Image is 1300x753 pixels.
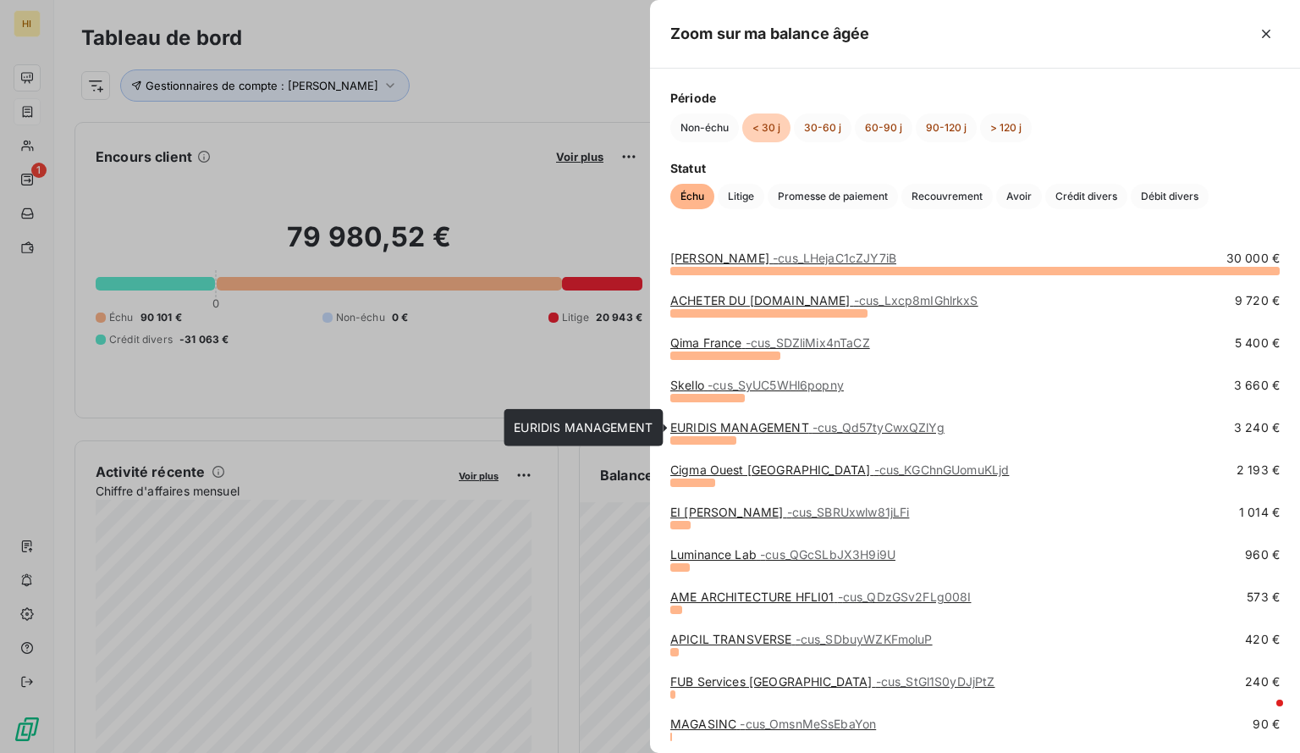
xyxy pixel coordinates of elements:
[855,114,912,142] button: 60-90 j
[670,89,1280,107] span: Période
[670,717,876,731] a: MAGASINC
[718,184,764,209] button: Litige
[670,505,909,519] a: EI [PERSON_NAME]
[670,590,971,604] a: AME ARCHITECTURE HFLI01
[787,505,910,519] span: - cus_SBRUxwlw81jLFi
[514,420,653,435] span: EURIDIS MANAGEMENT
[901,184,993,209] button: Recouvrement
[1247,589,1280,606] span: 573 €
[794,114,851,142] button: 30-60 j
[1237,462,1280,479] span: 2 193 €
[670,462,1009,477] a: Cigma Ouest [GEOGRAPHIC_DATA]
[1045,184,1127,209] button: Crédit divers
[1235,335,1280,352] span: 5 400 €
[670,22,870,46] h5: Zoom sur ma balance âgée
[773,251,896,265] span: - cus_LHejaC1cZJY7iB
[768,184,898,209] button: Promesse de paiement
[916,114,977,142] button: 90-120 j
[670,251,896,265] a: [PERSON_NAME]
[1234,419,1280,436] span: 3 240 €
[1234,377,1280,394] span: 3 660 €
[670,159,1280,177] span: Statut
[670,547,895,562] a: Luminance Lab
[708,378,844,392] span: - cus_SyUC5WHl6popny
[760,547,895,562] span: - cus_QGcSLbJX3H9i9U
[854,293,978,307] span: - cus_Lxcp8mIGhlrkxS
[838,590,972,604] span: - cus_QDzGSv2FLg008I
[746,335,870,350] span: - cus_SDZliMix4nTaCZ
[874,462,1010,477] span: - cus_KGChnGUomuKLjd
[742,114,790,142] button: < 30 j
[670,184,714,209] button: Échu
[1239,504,1280,521] span: 1 014 €
[876,674,995,689] span: - cus_StGl1S0yDJjPtZ
[796,632,933,646] span: - cus_SDbuyWZKFmoluP
[670,674,995,689] a: FUB Services [GEOGRAPHIC_DATA]
[740,717,876,731] span: - cus_OmsnMeSsEbaYon
[996,184,1042,209] button: Avoir
[670,378,844,392] a: Skello
[670,335,870,350] a: Qima France
[1235,292,1280,309] span: 9 720 €
[1131,184,1209,209] button: Débit divers
[670,632,933,646] a: APICIL TRANSVERSE
[1245,546,1280,563] span: 960 €
[1226,250,1280,267] span: 30 000 €
[812,420,945,435] span: - cus_Qd57tyCwxQZlYg
[670,114,739,142] button: Non-échu
[1245,631,1280,648] span: 420 €
[980,114,1032,142] button: > 120 j
[1245,673,1280,690] span: 240 €
[670,293,978,307] a: ACHETER DU [DOMAIN_NAME]
[670,420,945,435] a: EURIDIS MANAGEMENT
[1242,695,1283,736] iframe: Intercom live chat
